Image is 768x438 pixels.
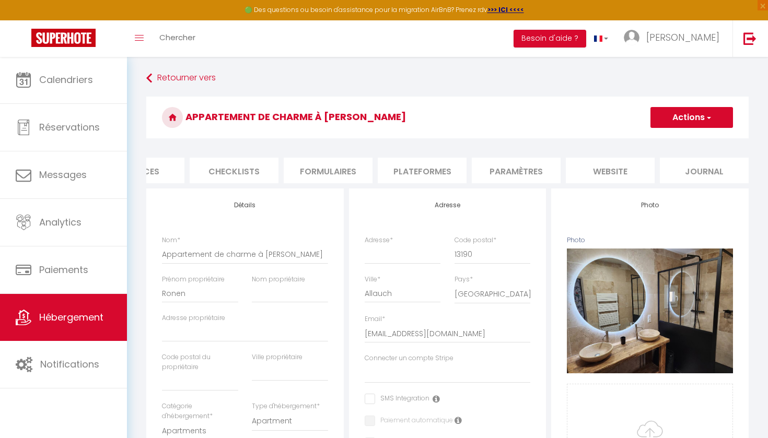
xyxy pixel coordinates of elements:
[162,235,180,245] label: Nom
[646,31,719,44] span: [PERSON_NAME]
[378,158,467,183] li: Plateformes
[39,311,103,324] span: Hébergement
[375,416,453,427] label: Paiement automatique
[284,158,373,183] li: Formulaires
[472,158,561,183] li: Paramètres
[162,352,238,372] label: Code postal du propriétaire
[146,97,749,138] h3: Appartement de charme à [PERSON_NAME]
[252,352,302,362] label: Ville propriétaire
[31,29,96,47] img: Super Booking
[39,73,93,86] span: Calendriers
[743,32,757,45] img: logout
[365,275,380,285] label: Ville
[567,235,585,245] label: Photo
[514,30,586,48] button: Besoin d'aide ?
[624,30,639,45] img: ...
[162,202,328,209] h4: Détails
[365,314,385,324] label: Email
[39,263,88,276] span: Paiements
[190,158,278,183] li: Checklists
[252,401,320,411] label: Type d'hébergement
[39,216,82,229] span: Analytics
[162,401,238,421] label: Catégorie d'hébergement
[159,32,195,43] span: Chercher
[365,235,393,245] label: Adresse
[567,202,733,209] h4: Photo
[487,5,524,14] a: >>> ICI <<<<
[455,275,473,285] label: Pays
[152,20,203,57] a: Chercher
[39,121,100,134] span: Réservations
[455,235,496,245] label: Code postal
[162,313,225,323] label: Adresse propriétaire
[252,275,305,285] label: Nom propriétaire
[365,202,531,209] h4: Adresse
[650,107,733,128] button: Actions
[616,20,732,57] a: ... [PERSON_NAME]
[162,275,225,285] label: Prénom propriétaire
[40,358,99,371] span: Notifications
[660,158,749,183] li: Journal
[146,69,749,88] a: Retourner vers
[365,353,453,363] label: Connecter un compte Stripe
[39,168,87,181] span: Messages
[566,158,655,183] li: website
